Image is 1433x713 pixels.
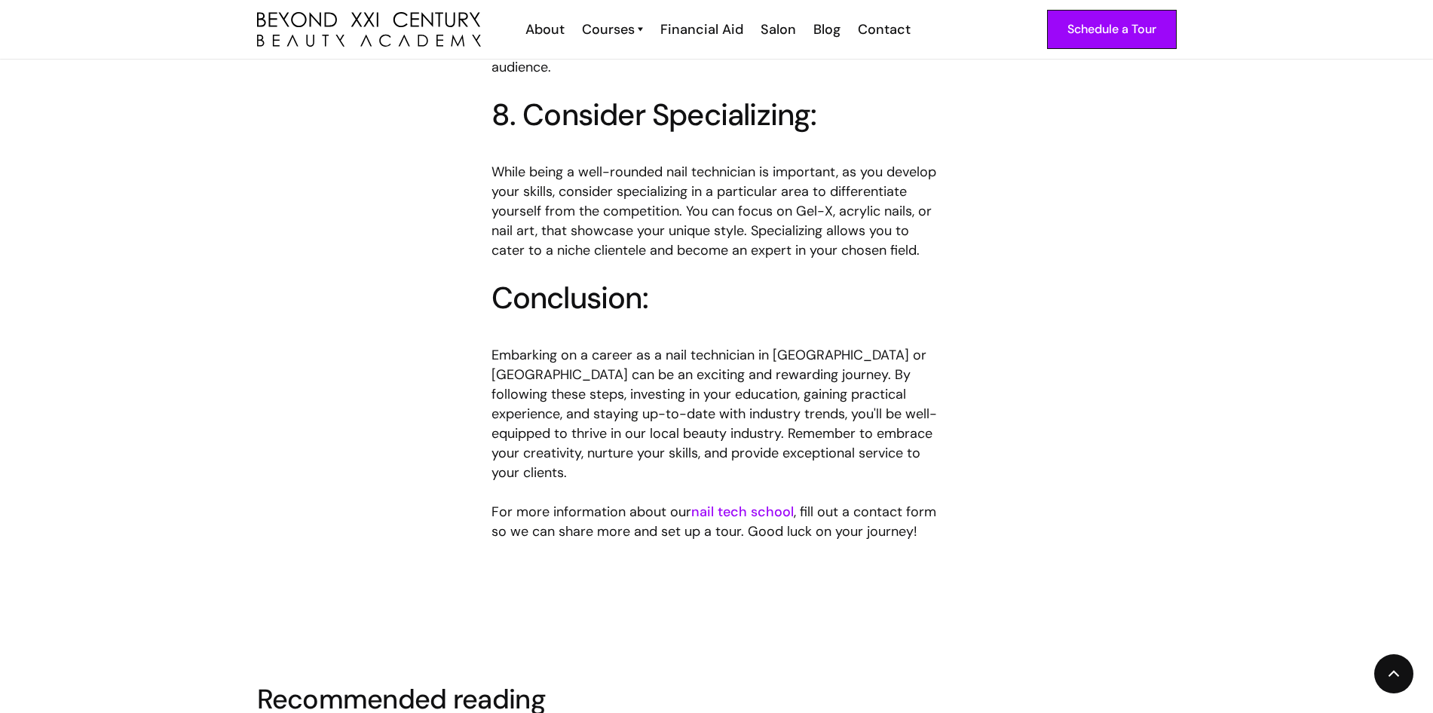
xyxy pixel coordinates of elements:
[491,502,942,541] p: For more information about our , fill out a contact form so we can share more and set up a tour. ...
[804,20,848,39] a: Blog
[491,142,942,260] p: ‍ While being a well-rounded nail technician is important, as you develop your skills, consider s...
[257,12,481,47] a: home
[751,20,804,39] a: Salon
[582,20,635,39] div: Courses
[491,280,942,316] h2: Conclusion:
[516,20,572,39] a: About
[582,20,643,39] a: Courses
[1067,20,1156,39] div: Schedule a Tour
[761,20,796,39] div: Salon
[525,20,565,39] div: About
[491,96,942,133] h2: 8. Consider Specializing:
[651,20,751,39] a: Financial Aid
[813,20,841,39] div: Blog
[858,20,911,39] div: Contact
[660,20,743,39] div: Financial Aid
[1047,10,1177,49] a: Schedule a Tour
[691,503,794,521] a: nail tech school
[491,326,942,482] p: ‍ Embarking on a career as a nail technician in [GEOGRAPHIC_DATA] or [GEOGRAPHIC_DATA] can be an ...
[848,20,918,39] a: Contact
[257,12,481,47] img: beyond 21st century beauty academy logo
